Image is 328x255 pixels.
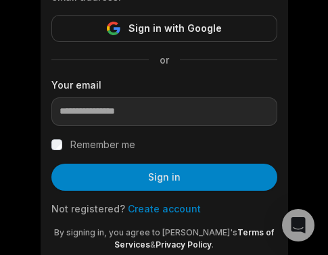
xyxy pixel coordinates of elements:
span: By signing in, you agree to [PERSON_NAME]'s [54,227,237,237]
a: Privacy Policy [156,239,212,250]
button: Sign in [51,164,277,191]
a: Terms of Services [114,227,274,250]
span: . [212,239,214,250]
span: & [150,239,156,250]
span: Sign in with Google [128,20,222,37]
span: or [149,53,180,67]
a: Create account [128,203,201,214]
span: Not registered? [51,203,125,214]
div: Open Intercom Messenger [282,209,314,241]
label: Your email [51,78,277,92]
button: Sign in with Google [51,15,277,42]
label: Remember me [70,137,135,153]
